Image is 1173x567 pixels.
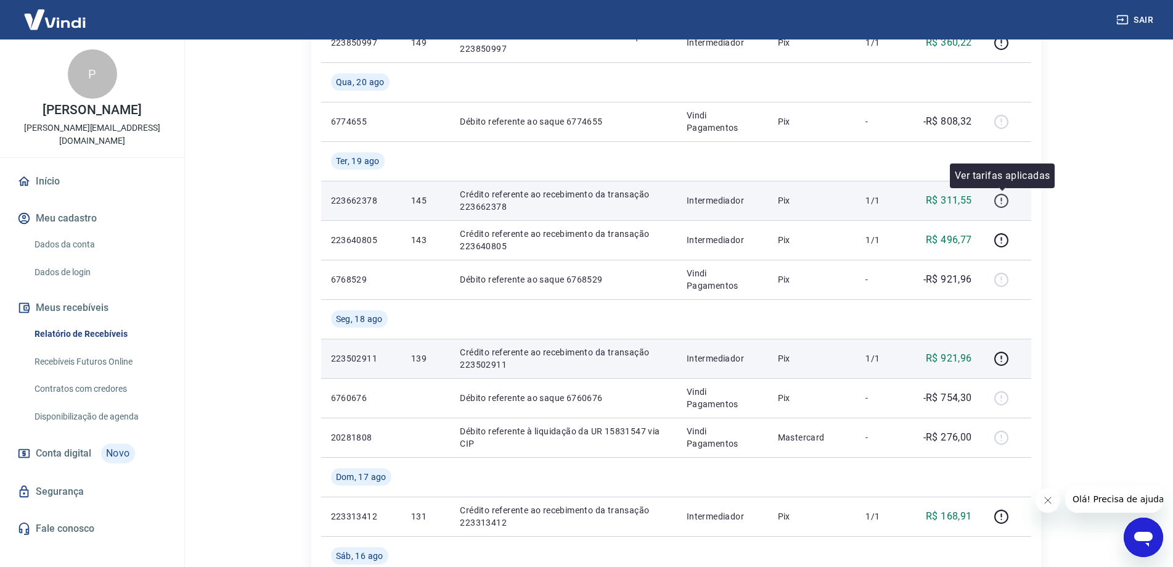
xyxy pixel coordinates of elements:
[687,352,758,365] p: Intermediador
[331,194,391,207] p: 223662378
[778,273,846,286] p: Pix
[926,351,972,366] p: R$ 921,96
[331,510,391,523] p: 223313412
[778,431,846,444] p: Mastercard
[955,168,1050,183] p: Ver tarifas aplicadas
[1114,9,1158,31] button: Sair
[30,376,170,402] a: Contratos com credores
[687,267,758,292] p: Vindi Pagamentos
[865,36,902,49] p: 1/1
[778,234,846,246] p: Pix
[36,445,91,462] span: Conta digital
[336,313,383,325] span: Seg, 18 ago
[411,234,440,246] p: 143
[923,430,972,445] p: -R$ 276,00
[778,392,846,404] p: Pix
[331,273,391,286] p: 6768529
[15,515,170,542] a: Fale conosco
[336,550,383,562] span: Sáb, 16 ago
[865,392,902,404] p: -
[865,115,902,128] p: -
[411,510,440,523] p: 131
[331,234,391,246] p: 223640805
[460,273,666,286] p: Débito referente ao saque 6768529
[778,510,846,523] p: Pix
[1065,486,1163,513] iframe: Mensagem da empresa
[15,1,95,38] img: Vindi
[411,352,440,365] p: 139
[687,194,758,207] p: Intermediador
[923,391,972,405] p: -R$ 754,30
[30,232,170,257] a: Dados da conta
[926,35,972,50] p: R$ 360,22
[336,155,380,167] span: Ter, 19 ago
[460,392,666,404] p: Débito referente ao saque 6760676
[1036,488,1060,513] iframe: Fechar mensagem
[460,115,666,128] p: Débito referente ao saque 6774655
[778,36,846,49] p: Pix
[687,386,758,410] p: Vindi Pagamentos
[460,504,666,529] p: Crédito referente ao recebimento da transação 223313412
[331,115,391,128] p: 6774655
[331,352,391,365] p: 223502911
[43,104,141,117] p: [PERSON_NAME]
[336,471,386,483] span: Dom, 17 ago
[15,478,170,505] a: Segurança
[30,260,170,285] a: Dados de login
[687,36,758,49] p: Intermediador
[687,425,758,450] p: Vindi Pagamentos
[865,431,902,444] p: -
[926,233,972,247] p: R$ 496,77
[460,188,666,213] p: Crédito referente ao recebimento da transação 223662378
[15,168,170,195] a: Início
[865,352,902,365] p: 1/1
[460,30,666,55] p: Crédito referente ao recebimento da transação 223850997
[926,509,972,524] p: R$ 168,91
[778,115,846,128] p: Pix
[865,273,902,286] p: -
[460,425,666,450] p: Débito referente à liquidação da UR 15831547 via CIP
[331,36,391,49] p: 223850997
[460,346,666,371] p: Crédito referente ao recebimento da transação 223502911
[687,510,758,523] p: Intermediador
[101,444,135,463] span: Novo
[15,294,170,321] button: Meus recebíveis
[7,9,104,19] span: Olá! Precisa de ajuda?
[15,205,170,232] button: Meu cadastro
[923,272,972,287] p: -R$ 921,96
[331,431,391,444] p: 20281808
[460,228,666,252] p: Crédito referente ao recebimento da transação 223640805
[10,122,174,147] p: [PERSON_NAME][EMAIL_ADDRESS][DOMAIN_NAME]
[687,234,758,246] p: Intermediador
[865,510,902,523] p: 1/1
[778,194,846,207] p: Pix
[411,194,440,207] p: 145
[687,109,758,134] p: Vindi Pagamentos
[865,234,902,246] p: 1/1
[411,36,440,49] p: 149
[30,349,170,375] a: Recebíveis Futuros Online
[30,404,170,429] a: Disponibilização de agenda
[778,352,846,365] p: Pix
[865,194,902,207] p: 1/1
[1124,518,1163,557] iframe: Botão para abrir a janela de mensagens
[926,193,972,208] p: R$ 311,55
[30,321,170,347] a: Relatório de Recebíveis
[331,392,391,404] p: 6760676
[923,114,972,129] p: -R$ 808,32
[336,76,385,88] span: Qua, 20 ago
[15,439,170,468] a: Conta digitalNovo
[68,49,117,99] div: P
